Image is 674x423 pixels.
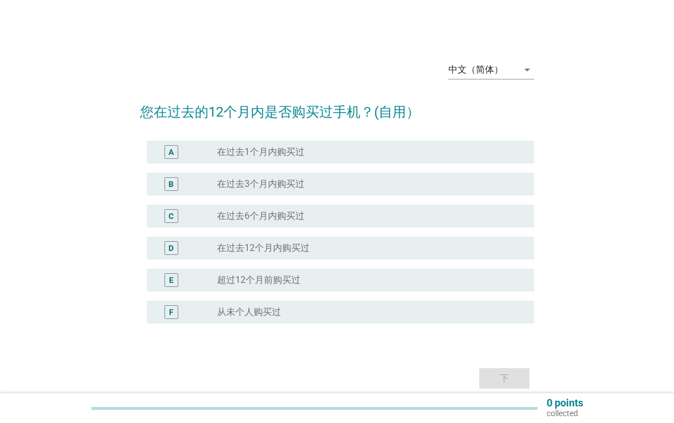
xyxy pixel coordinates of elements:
label: 在过去1个月内购买过 [217,146,304,158]
div: 中文（简体） [448,65,503,75]
label: 超过12个月前购买过 [217,274,300,286]
div: B [168,178,174,190]
div: C [168,210,174,222]
div: D [168,242,174,254]
label: 在过去3个月内购买过 [217,178,304,190]
h2: 您在过去的12个月内是否购买过手机？(自用） [140,90,535,122]
p: 0 points [547,398,583,408]
p: collected [547,408,583,418]
div: F [169,306,174,318]
div: A [168,146,174,158]
label: 在过去12个月内购买过 [217,242,310,254]
label: 在过去6个月内购买过 [217,210,304,222]
i: arrow_drop_down [520,63,534,77]
label: 从未个人购买过 [217,306,281,318]
div: E [169,274,174,286]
